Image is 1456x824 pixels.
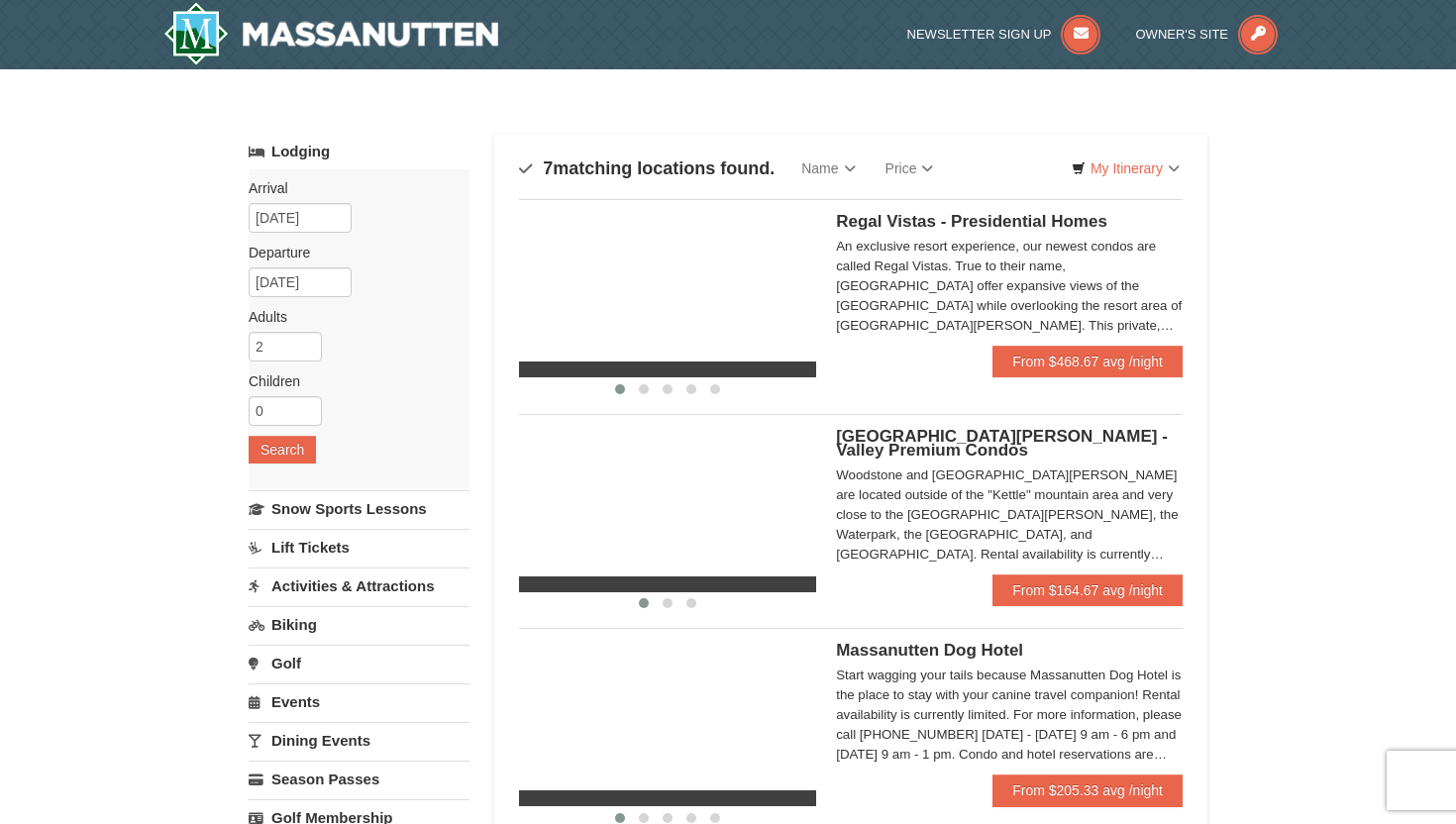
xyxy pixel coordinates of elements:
[992,774,1183,806] a: From $205.33 avg /night
[907,27,1101,42] a: Newsletter Sign Up
[992,574,1183,606] a: From $164.67 avg /night
[907,27,1052,42] span: Newsletter Sign Up
[249,490,469,527] a: Snow Sports Lessons
[992,346,1183,377] a: From $468.67 avg /night
[1136,27,1279,42] a: Owner's Site
[249,178,455,198] label: Arrival
[836,465,1183,565] div: Woodstone and [GEOGRAPHIC_DATA][PERSON_NAME] are located outside of the "Kettle" mountain area an...
[249,307,455,327] label: Adults
[249,606,469,643] a: Biking
[163,2,498,65] a: Massanutten Resort
[163,2,498,65] img: Massanutten Resort Logo
[249,722,469,759] a: Dining Events
[249,371,455,391] label: Children
[249,134,469,169] a: Lodging
[249,761,469,797] a: Season Passes
[249,645,469,681] a: Golf
[786,149,870,188] a: Name
[249,436,316,463] button: Search
[836,427,1168,460] span: [GEOGRAPHIC_DATA][PERSON_NAME] - Valley Premium Condos
[871,149,949,188] a: Price
[836,641,1023,660] span: Massanutten Dog Hotel
[836,666,1183,765] div: Start wagging your tails because Massanutten Dog Hotel is the place to stay with your canine trav...
[836,237,1183,336] div: An exclusive resort experience, our newest condos are called Regal Vistas. True to their name, [G...
[836,212,1107,231] span: Regal Vistas - Presidential Homes
[249,683,469,720] a: Events
[1059,154,1193,183] a: My Itinerary
[249,529,469,566] a: Lift Tickets
[249,567,469,604] a: Activities & Attractions
[1136,27,1229,42] span: Owner's Site
[249,243,455,262] label: Departure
